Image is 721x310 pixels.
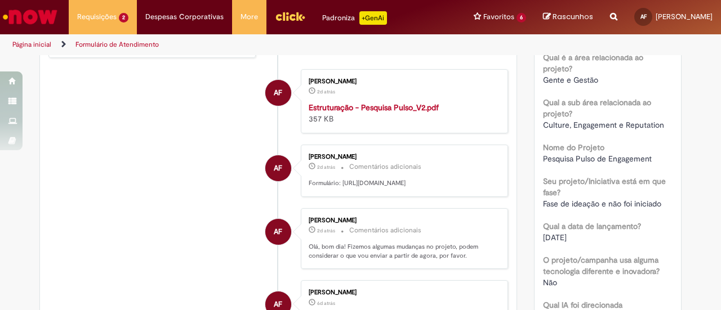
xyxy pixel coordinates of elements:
[543,154,652,164] span: Pesquisa Pulso de Engagement
[317,300,335,307] span: 6d atrás
[543,97,651,119] b: Qual a sub área relacionada ao projeto?
[309,78,496,85] div: [PERSON_NAME]
[274,218,282,245] span: AF
[274,79,282,106] span: AF
[8,34,472,55] ul: Trilhas de página
[274,155,282,182] span: AF
[543,12,593,23] a: Rascunhos
[322,11,387,25] div: Padroniza
[309,217,496,224] div: [PERSON_NAME]
[349,162,421,172] small: Comentários adicionais
[553,11,593,22] span: Rascunhos
[309,154,496,160] div: [PERSON_NAME]
[77,11,117,23] span: Requisições
[317,227,335,234] span: 2d atrás
[543,142,604,152] b: Nome do Projeto
[349,226,421,235] small: Comentários adicionais
[309,102,439,113] a: Estruturação - Pesquisa Pulso_V2.pdf
[543,75,598,85] span: Gente e Gestão
[12,40,51,49] a: Página inicial
[265,80,291,106] div: Aryane Santos Ferreira
[543,255,660,276] b: O projeto/campanha usa alguma tecnologia diferente e inovadora?
[309,242,496,260] p: Olá, bom dia! Fizemos algumas mudanças no projeto, podem considerar o que vou enviar a partir de ...
[543,221,641,231] b: Qual a data de lançamento?
[483,11,514,23] span: Favoritos
[265,219,291,245] div: Aryane Santos Ferreira
[1,6,59,28] img: ServiceNow
[317,164,335,170] span: 2d atrás
[543,300,622,310] b: Qual IA foi direcionada
[309,289,496,296] div: [PERSON_NAME]
[656,12,713,21] span: [PERSON_NAME]
[543,120,664,130] span: Culture, Engagement e Reputation
[317,300,335,307] time: 22/08/2025 20:00:21
[241,11,258,23] span: More
[359,11,387,25] p: +GenAi
[309,102,496,124] div: 357 KB
[309,179,496,188] p: Formulário: [URL][DOMAIN_NAME]
[543,232,567,242] span: [DATE]
[543,277,557,287] span: Não
[543,176,666,197] b: Seu projeto/Iniciativa está em que fase?
[517,13,526,23] span: 6
[75,40,159,49] a: Formulário de Atendimento
[543,199,661,209] span: Fase de ideação e não foi iniciado
[317,88,335,95] span: 2d atrás
[317,164,335,170] time: 26/08/2025 12:01:57
[317,88,335,95] time: 26/08/2025 12:03:48
[317,227,335,234] time: 26/08/2025 12:01:38
[543,52,643,74] b: Qual é a área relacionada ao projeto?
[265,155,291,181] div: Aryane Santos Ferreira
[145,11,224,23] span: Despesas Corporativas
[275,8,305,25] img: click_logo_yellow_360x200.png
[119,13,128,23] span: 2
[640,13,647,20] span: AF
